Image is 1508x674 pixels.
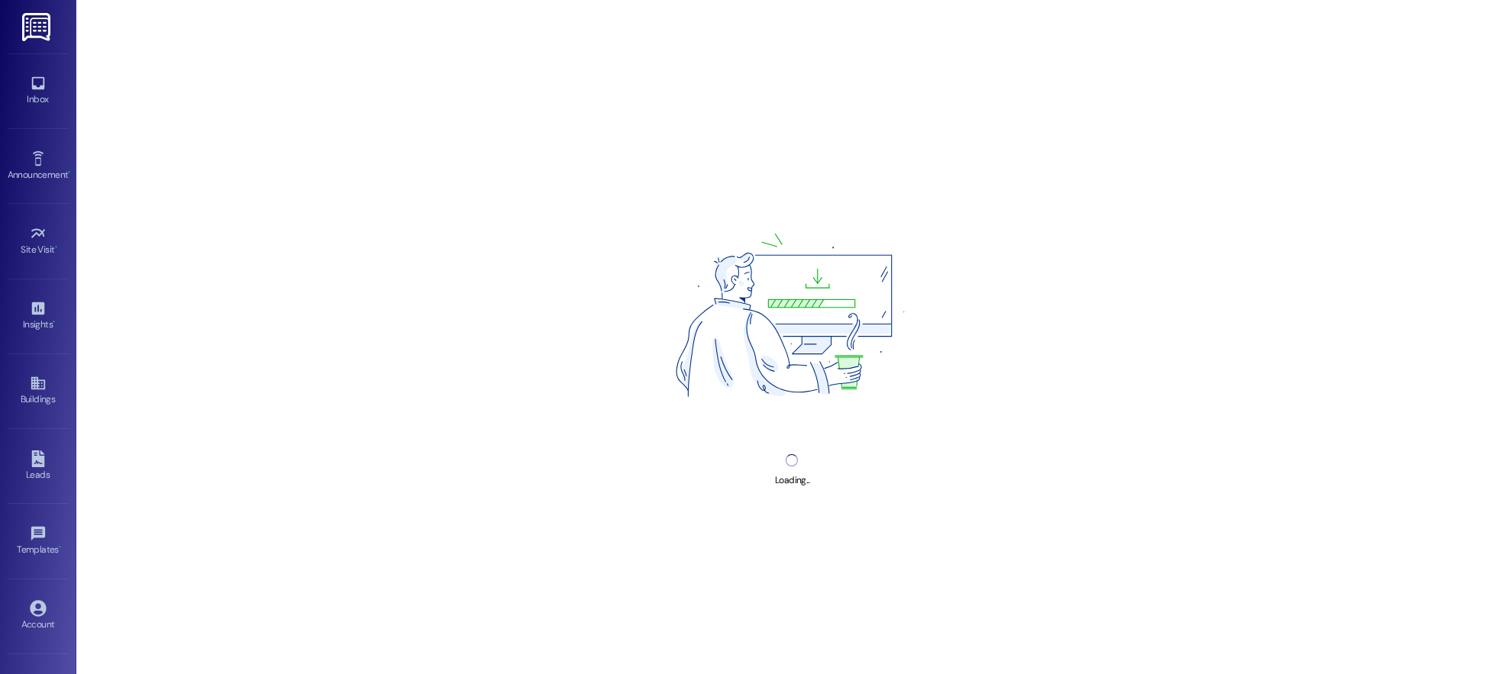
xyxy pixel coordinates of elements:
a: Buildings [8,370,69,411]
a: Leads [8,446,69,487]
span: • [55,242,57,253]
a: Site Visit • [8,221,69,262]
span: • [53,317,55,327]
img: ResiDesk Logo [22,13,53,41]
a: Insights • [8,295,69,337]
a: Account [8,595,69,637]
div: Loading... [775,472,809,489]
a: Templates • [8,521,69,562]
a: Inbox [8,70,69,111]
span: • [68,167,70,178]
span: • [59,542,61,553]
